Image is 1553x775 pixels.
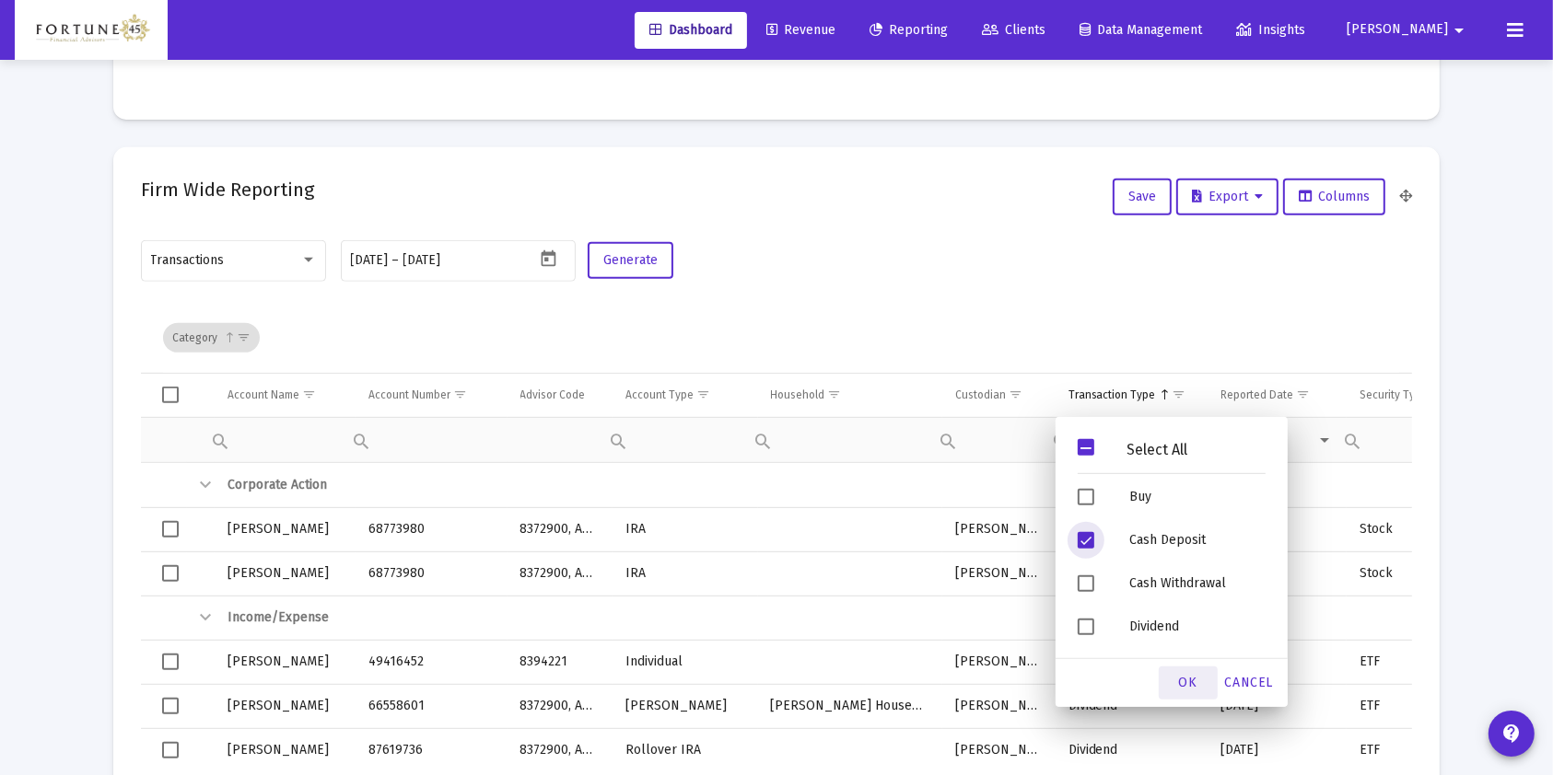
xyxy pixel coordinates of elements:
span: Clients [982,22,1045,38]
td: Dividend [1056,728,1209,772]
span: – [392,253,400,268]
span: Show filter options for column 'Reported Date' [1297,387,1311,401]
span: Reporting [870,22,948,38]
span: Columns [1299,189,1370,204]
h2: Firm Wide Reporting [141,175,314,204]
a: Insights [1221,12,1320,49]
button: Open calendar [535,246,562,272]
button: [PERSON_NAME] [1325,11,1492,48]
td: Column Household [758,374,943,418]
div: Advisor Code [520,387,586,402]
span: [PERSON_NAME] [1347,22,1448,38]
td: Column Reported Date [1209,374,1347,418]
div: Cash Deposit [1115,518,1280,561]
span: OK [1179,675,1197,690]
td: [PERSON_NAME] [613,684,758,728]
td: Stock [1347,507,1478,551]
td: Column Security Type [1347,374,1478,418]
div: Select row [162,654,179,670]
span: Save [1128,189,1156,204]
span: Cancel [1225,675,1273,690]
span: Show filter options for column 'Account Type' [696,387,710,401]
div: Transaction Type [1068,387,1156,402]
div: Dividend Reinvestment [1115,648,1280,691]
div: Select row [162,698,179,714]
td: ETF [1347,728,1478,772]
td: [PERSON_NAME] [215,640,356,684]
input: Start date [351,253,389,268]
div: Account Name [228,387,299,402]
td: [PERSON_NAME] [215,728,356,772]
div: Data grid toolbar [163,303,1399,373]
input: End date [403,253,492,268]
div: Buy [1115,475,1280,518]
div: Cash Withdrawal [1115,561,1280,605]
td: ETF [1347,684,1478,728]
mat-icon: arrow_drop_down [1448,12,1470,49]
td: Individual [613,640,758,684]
div: Dividend [1115,605,1280,648]
div: OK [1159,666,1218,700]
td: Collapse [187,596,215,640]
span: Show filter options for column 'Account Number' [453,387,467,401]
button: Export [1176,179,1279,215]
td: IRA [613,507,758,551]
td: 8394221 [508,640,613,684]
span: Show filter options for column 'Household' [828,387,842,401]
div: Cancel [1218,666,1280,700]
td: Filter cell [356,418,507,463]
td: 8372900, AKIK [508,728,613,772]
a: Revenue [752,12,850,49]
td: [PERSON_NAME] Household [758,684,943,728]
a: Data Management [1065,12,1217,49]
div: Select row [162,521,179,538]
td: [DATE] [1209,728,1347,772]
span: Generate [603,252,658,268]
td: Filter cell [758,418,943,463]
a: Dashboard [635,12,747,49]
td: [PERSON_NAME] [942,507,1055,551]
td: 8372900, AKIK [508,507,613,551]
td: Column Advisor Code [508,374,613,418]
span: Show filter options for column 'Custodian' [1009,387,1022,401]
button: Save [1113,179,1172,215]
mat-icon: contact_support [1500,723,1523,745]
span: Dashboard [649,22,732,38]
span: Export [1192,189,1263,204]
td: [PERSON_NAME] [215,551,356,596]
div: Select all [162,387,179,403]
td: Column Account Name [215,374,356,418]
button: Generate [588,242,673,279]
td: Column Account Number [356,374,507,418]
div: Category [163,323,260,353]
td: Column Transaction Type [1056,374,1209,418]
span: Insights [1236,22,1305,38]
td: [PERSON_NAME] [942,551,1055,596]
div: Account Type [625,387,694,402]
td: Rollover IRA [613,728,758,772]
td: IRA [613,551,758,596]
td: 49416452 [356,640,507,684]
td: ETF [1347,640,1478,684]
td: 68773980 [356,507,507,551]
td: Filter cell [942,418,1055,463]
td: Stock [1347,551,1478,596]
div: Security Type [1360,387,1428,402]
a: Clients [967,12,1060,49]
a: Reporting [855,12,963,49]
td: 8372900, AKIK [508,684,613,728]
img: Dashboard [29,12,154,49]
td: [PERSON_NAME] [942,728,1055,772]
td: Filter cell [613,418,758,463]
div: Account Number [368,387,450,402]
td: [PERSON_NAME] [942,640,1055,684]
span: Revenue [766,22,835,38]
span: Data Management [1080,22,1202,38]
button: Columns [1283,179,1385,215]
span: Transactions [151,252,225,268]
div: Select All [1094,442,1220,457]
td: Filter cell [1347,418,1478,463]
div: Select row [162,742,179,758]
span: Show filter options for column 'Transaction Type' [1173,387,1186,401]
td: 8372900, AKIK [508,551,613,596]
